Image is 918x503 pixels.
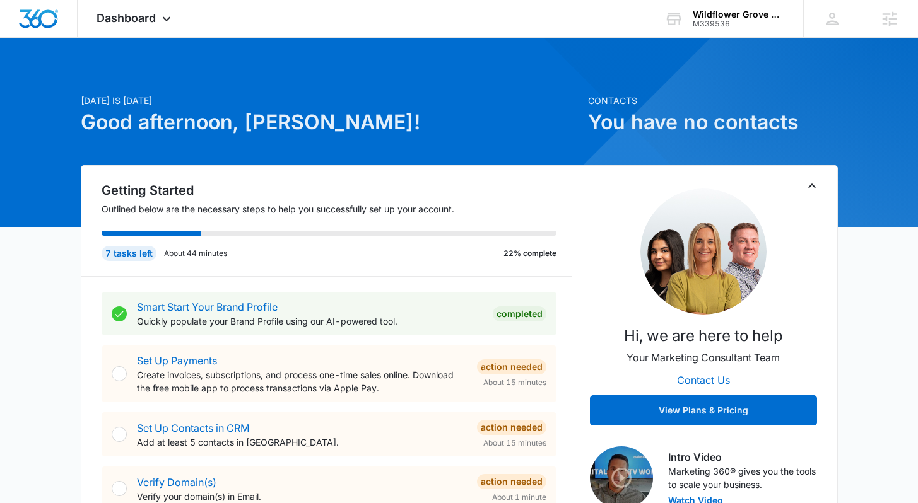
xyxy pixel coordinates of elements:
div: Action Needed [477,359,546,374]
div: account name [693,9,785,20]
h2: Getting Started [102,181,572,200]
p: Hi, we are here to help [624,325,783,347]
p: Create invoices, subscriptions, and process one-time sales online. Download the free mobile app t... [137,368,467,395]
button: Toggle Collapse [804,178,820,194]
p: [DATE] is [DATE] [81,94,580,107]
a: Set Up Contacts in CRM [137,422,249,434]
p: Add at least 5 contacts in [GEOGRAPHIC_DATA]. [137,436,467,449]
h3: Intro Video [668,449,817,465]
p: Outlined below are the necessary steps to help you successfully set up your account. [102,202,572,216]
div: Completed [493,306,546,321]
span: About 15 minutes [483,377,546,388]
h1: Good afternoon, [PERSON_NAME]! [81,107,580,137]
span: About 1 minute [492,492,546,503]
span: Dashboard [97,11,156,25]
a: Verify Domain(s) [137,476,216,489]
div: 7 tasks left [102,246,156,261]
button: View Plans & Pricing [590,395,817,425]
a: Smart Start Your Brand Profile [137,301,278,313]
div: account id [693,20,785,28]
div: Action Needed [477,474,546,489]
p: Quickly populate your Brand Profile using our AI-powered tool. [137,315,483,328]
p: Verify your domain(s) in Email. [137,490,467,503]
p: 22% complete [503,248,556,259]
button: Contact Us [664,365,743,395]
p: Your Marketing Consultant Team [627,350,780,365]
a: Set Up Payments [137,354,217,367]
p: About 44 minutes [164,248,227,259]
p: Contacts [588,94,838,107]
p: Marketing 360® gives you the tools to scale your business. [668,465,817,491]
div: Action Needed [477,420,546,435]
h1: You have no contacts [588,107,838,137]
span: About 15 minutes [483,437,546,449]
